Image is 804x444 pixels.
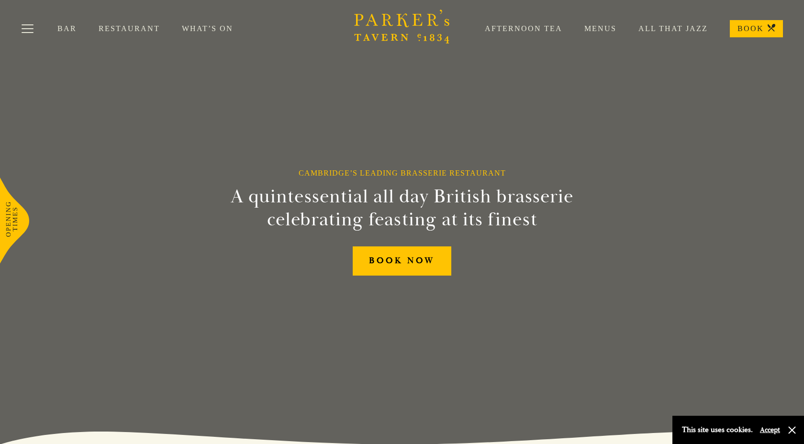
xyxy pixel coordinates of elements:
h2: A quintessential all day British brasserie celebrating feasting at its finest [184,185,620,231]
p: This site uses cookies. [682,423,753,437]
button: Close and accept [787,425,797,435]
a: BOOK NOW [353,246,451,276]
h1: Cambridge’s Leading Brasserie Restaurant [299,168,506,178]
button: Accept [760,425,780,434]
